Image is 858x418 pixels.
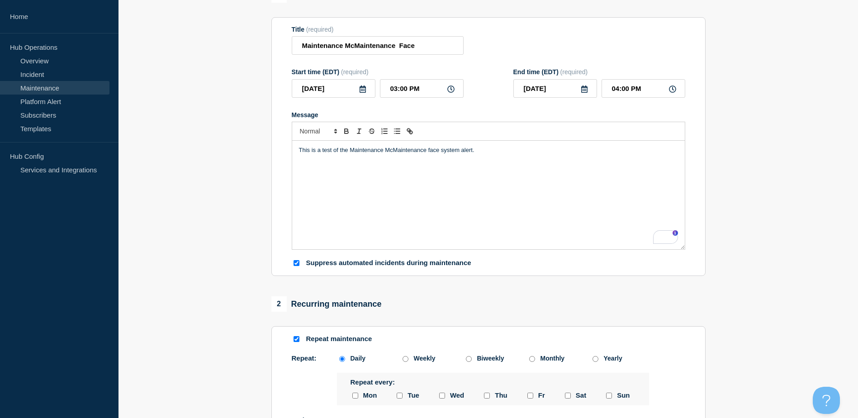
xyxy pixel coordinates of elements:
button: Toggle bold text [340,126,353,137]
div: End time (EDT) [513,68,685,76]
div: Message [292,111,685,119]
input: tuesday checkbox [397,393,403,399]
div: Biweekly [477,355,504,362]
div: Daily [351,355,365,362]
p: This is a test of the Maintenance McMaintenance face system alert. [299,146,678,154]
input: Yearly [593,356,598,362]
span: 2 [271,296,287,312]
button: Toggle italic text [353,126,365,137]
input: sunday checkbox [606,393,612,399]
iframe: Help Scout Beacon - Open [813,387,840,414]
span: Thu [495,391,507,400]
input: thursday checkbox [484,393,490,399]
span: (required) [341,68,369,76]
input: friday checkbox [527,393,533,399]
input: wednesday checkbox [439,393,445,399]
span: Sun [617,391,630,400]
p: Suppress automated incidents during maintenance [306,259,471,267]
input: Biweekly [466,356,472,362]
div: Title [292,26,464,33]
span: Font size [296,126,340,137]
div: Start time (EDT) [292,68,464,76]
div: Monthly [540,355,565,362]
button: Toggle strikethrough text [365,126,378,137]
div: Weekly [414,355,436,362]
input: Suppress automated incidents during maintenance [294,260,299,266]
input: HH:MM A [602,79,685,98]
input: YYYY-MM-DD [292,79,375,98]
input: HH:MM A [380,79,464,98]
button: Toggle ordered list [378,126,391,137]
input: Monthly [529,356,535,362]
input: Weekly [403,356,408,362]
span: (required) [306,26,334,33]
span: Mon [363,391,377,400]
input: monday checkbox [352,393,358,399]
span: (required) [560,68,588,76]
span: Wed [450,391,464,400]
p: Repeat maintenance [306,335,372,343]
input: Title [292,36,464,55]
span: Sat [576,391,586,400]
input: Repeat maintenance [294,336,299,342]
div: Yearly [604,355,622,362]
div: Recurring maintenance [271,296,382,312]
input: Daily [339,356,345,362]
button: Toggle link [403,126,416,137]
input: saturday checkbox [565,393,571,399]
span: Tue [408,391,419,400]
button: Toggle bulleted list [391,126,403,137]
div: To enrich screen reader interactions, please activate Accessibility in Grammarly extension settings [292,141,685,249]
p: Repeat: [292,354,337,362]
input: YYYY-MM-DD [513,79,597,98]
p: Repeat every: [351,378,635,386]
span: Fr [538,391,545,400]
